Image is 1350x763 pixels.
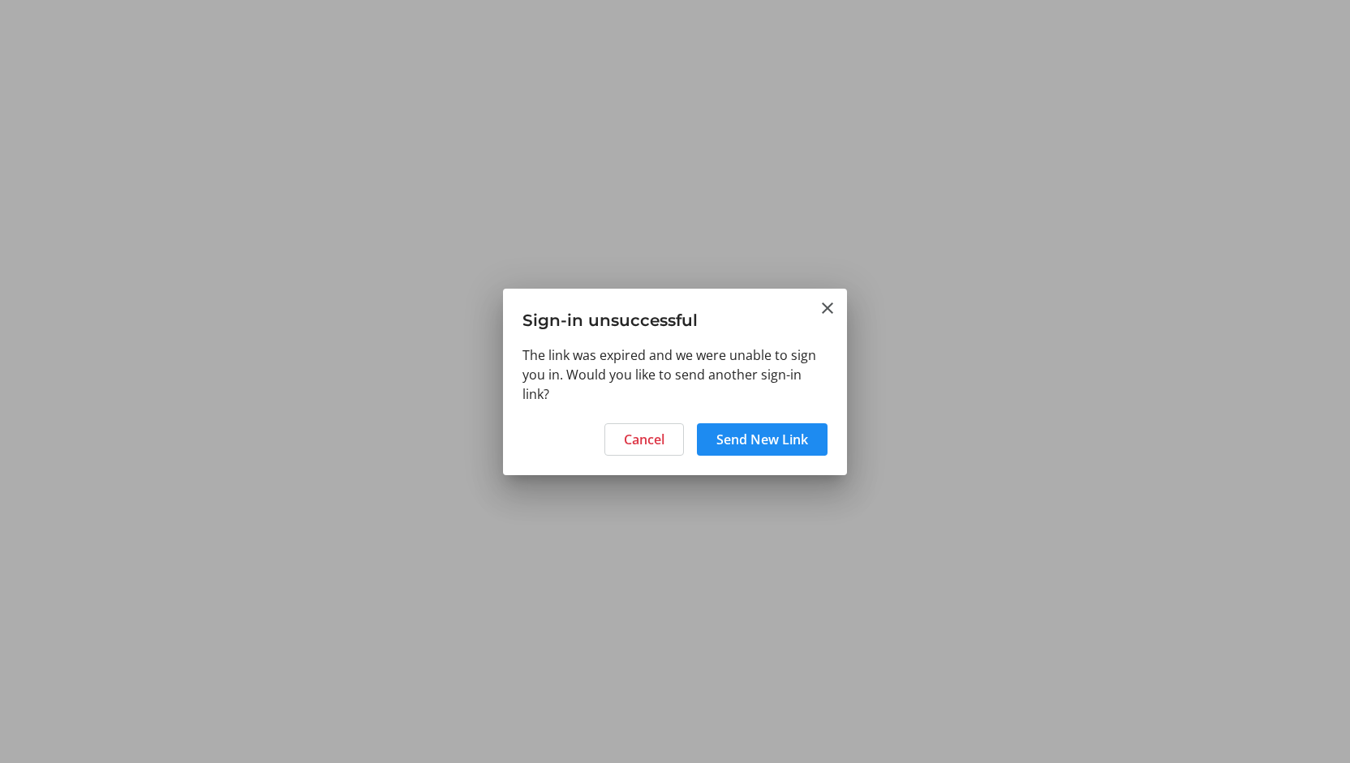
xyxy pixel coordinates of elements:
[697,423,828,456] button: Send New Link
[604,423,684,456] button: Cancel
[624,430,664,449] span: Cancel
[503,289,847,345] h3: Sign-in unsuccessful
[818,298,837,318] button: Close
[503,345,847,414] div: The link was expired and we were unable to sign you in. Would you like to send another sign-in link?
[716,430,808,449] span: Send New Link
